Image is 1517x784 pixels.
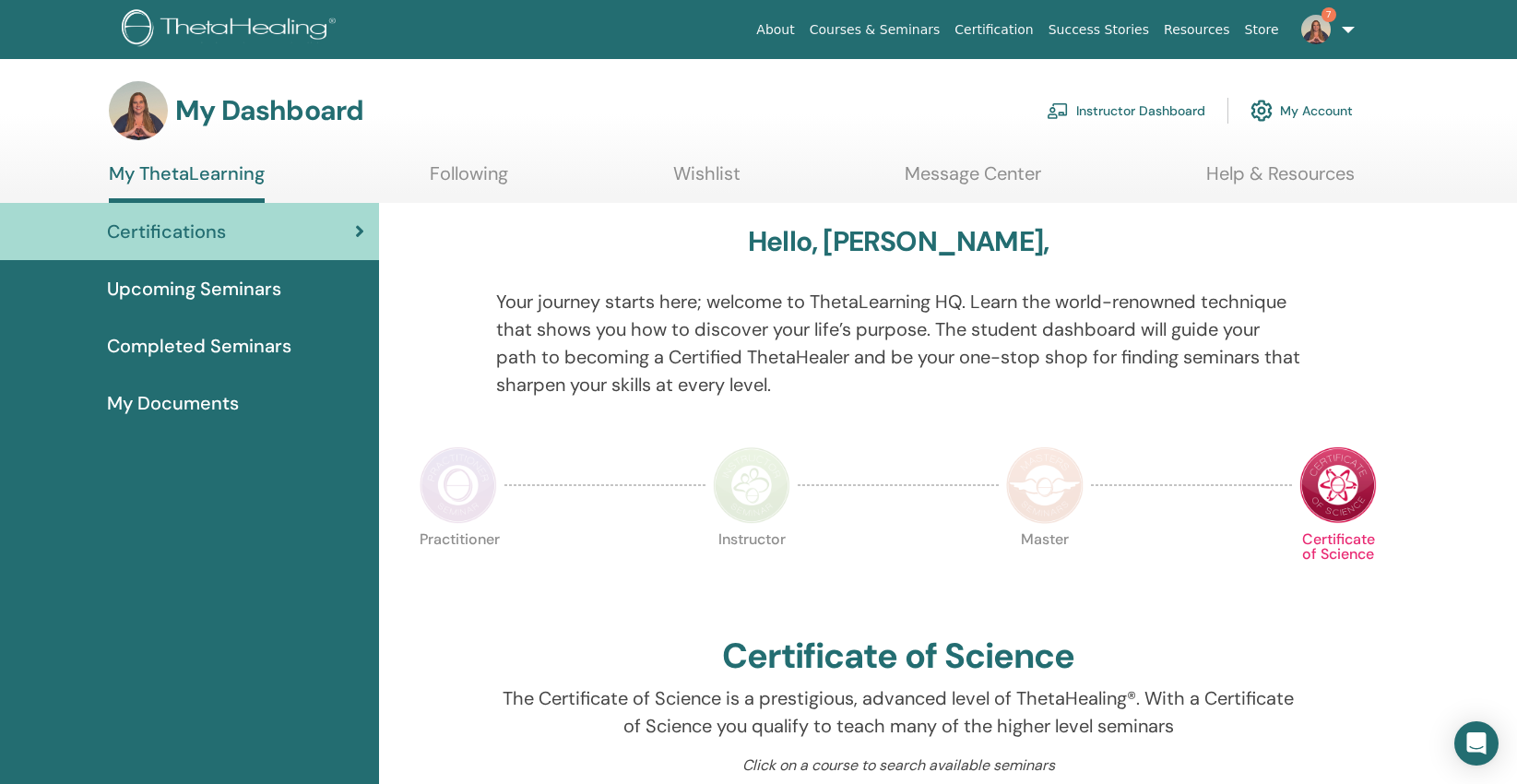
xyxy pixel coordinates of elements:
img: Certificate of Science [1299,446,1377,524]
a: Wishlist [673,162,741,198]
p: The Certificate of Science is a prestigious, advanced level of ThetaHealing®. With a Certificate ... [496,684,1301,740]
h3: My Dashboard [175,94,363,127]
a: Courses & Seminars [802,13,948,47]
p: Click on a course to search available seminars [496,754,1301,777]
p: Master [1006,532,1084,610]
p: Instructor [713,532,790,610]
img: Practitioner [420,446,497,524]
img: default.jpg [1301,15,1331,44]
p: Your journey starts here; welcome to ThetaLearning HQ. Learn the world-renowned technique that sh... [496,288,1301,398]
a: Resources [1156,13,1238,47]
img: default.jpg [109,81,168,140]
img: logo.png [122,9,342,51]
a: About [749,13,801,47]
img: Instructor [713,446,790,524]
a: Certification [947,13,1040,47]
h3: Hello, [PERSON_NAME], [748,225,1049,258]
span: Completed Seminars [107,332,291,360]
a: Success Stories [1041,13,1156,47]
h2: Certificate of Science [722,636,1074,678]
a: Help & Resources [1206,162,1355,198]
span: My Documents [107,389,239,417]
a: My ThetaLearning [109,162,265,203]
span: Upcoming Seminars [107,275,281,303]
img: Master [1006,446,1084,524]
a: Instructor Dashboard [1047,90,1205,131]
a: My Account [1250,90,1353,131]
img: chalkboard-teacher.svg [1047,102,1069,119]
span: Certifications [107,218,226,245]
img: cog.svg [1250,95,1273,126]
span: 7 [1321,7,1336,22]
div: Open Intercom Messenger [1454,721,1499,766]
p: Certificate of Science [1299,532,1377,610]
a: Message Center [905,162,1041,198]
a: Store [1238,13,1286,47]
a: Following [430,162,508,198]
p: Practitioner [420,532,497,610]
